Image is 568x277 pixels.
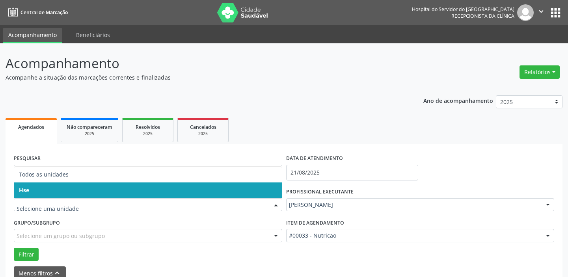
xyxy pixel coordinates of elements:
label: DATA DE ATENDIMENTO [286,152,343,165]
i:  [537,7,546,16]
button: Filtrar [14,248,39,261]
input: Selecione uma unidade [17,201,266,217]
a: Acompanhamento [3,28,62,43]
span: Resolvidos [136,124,160,130]
img: img [517,4,534,21]
div: 2025 [183,131,223,137]
span: Hse [19,186,29,194]
span: Não compareceram [67,124,112,130]
label: Item de agendamento [286,217,344,229]
span: #00033 - Nutricao [289,232,538,240]
span: Cancelados [190,124,216,130]
a: Central de Marcação [6,6,68,19]
div: 2025 [128,131,168,137]
div: 2025 [67,131,112,137]
label: PROFISSIONAL EXECUTANTE [286,186,354,198]
p: Acompanhamento [6,54,395,73]
span: Selecione um grupo ou subgrupo [17,232,105,240]
span: Recepcionista da clínica [451,13,514,19]
button:  [534,4,549,21]
div: Hospital do Servidor do [GEOGRAPHIC_DATA] [412,6,514,13]
span: Todos as unidades [19,171,69,178]
input: Nome, código do beneficiário ou CPF [14,165,282,180]
span: [PERSON_NAME] [289,201,538,209]
button: apps [549,6,562,20]
label: Grupo/Subgrupo [14,217,60,229]
p: Acompanhe a situação das marcações correntes e finalizadas [6,73,395,82]
span: Agendados [18,124,44,130]
input: Selecione um intervalo [286,165,418,180]
a: Beneficiários [71,28,115,42]
label: PESQUISAR [14,152,41,165]
p: Ano de acompanhamento [423,95,493,105]
span: Central de Marcação [20,9,68,16]
button: Relatórios [520,65,560,79]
